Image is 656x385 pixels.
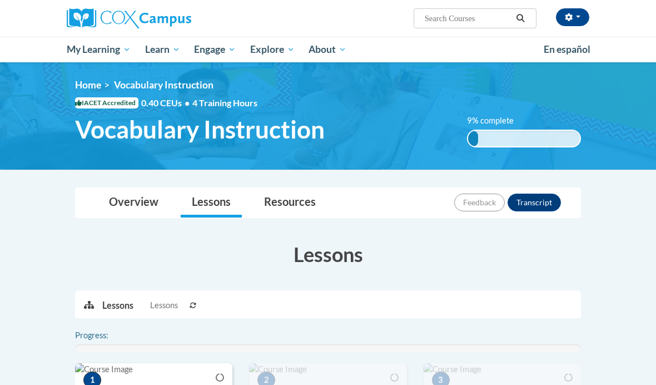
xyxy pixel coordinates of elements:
[516,14,526,23] i: 
[243,37,302,62] a: Explore
[309,43,346,56] span: About
[194,43,236,56] span: Engage
[145,43,180,56] span: Learn
[150,299,178,312] span: Lessons
[508,194,561,211] button: Transcript
[302,37,354,62] a: About
[58,37,598,62] div: Main menu
[114,79,213,91] span: Vocabulary Instruction
[75,329,139,342] label: Progress:
[454,194,505,211] button: Feedback
[141,97,192,109] span: 0.40 CEUs
[67,43,131,56] span: My Learning
[556,8,589,26] button: Account Settings
[424,12,513,25] input: Search Courses
[513,12,529,25] button: Search
[75,115,325,144] span: Vocabulary Instruction
[181,188,242,218] a: Lessons
[468,131,478,146] div: 9% complete
[192,97,257,108] span: 4 Training Hours
[67,8,230,28] a: Cox Campus
[75,79,101,91] a: Home
[67,8,191,28] img: Cox Campus
[98,188,170,218] a: Overview
[544,43,590,55] span: En español
[75,97,138,108] span: IACET Accredited
[250,43,295,56] span: Explore
[187,37,243,62] a: Engage
[253,188,327,218] a: Resources
[536,38,598,61] a: En español
[59,37,138,62] a: My Learning
[185,97,190,108] span: •
[467,115,531,127] label: 9% complete
[75,240,581,268] h3: Lessons
[102,299,133,312] p: Lessons
[138,37,187,62] a: Learn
